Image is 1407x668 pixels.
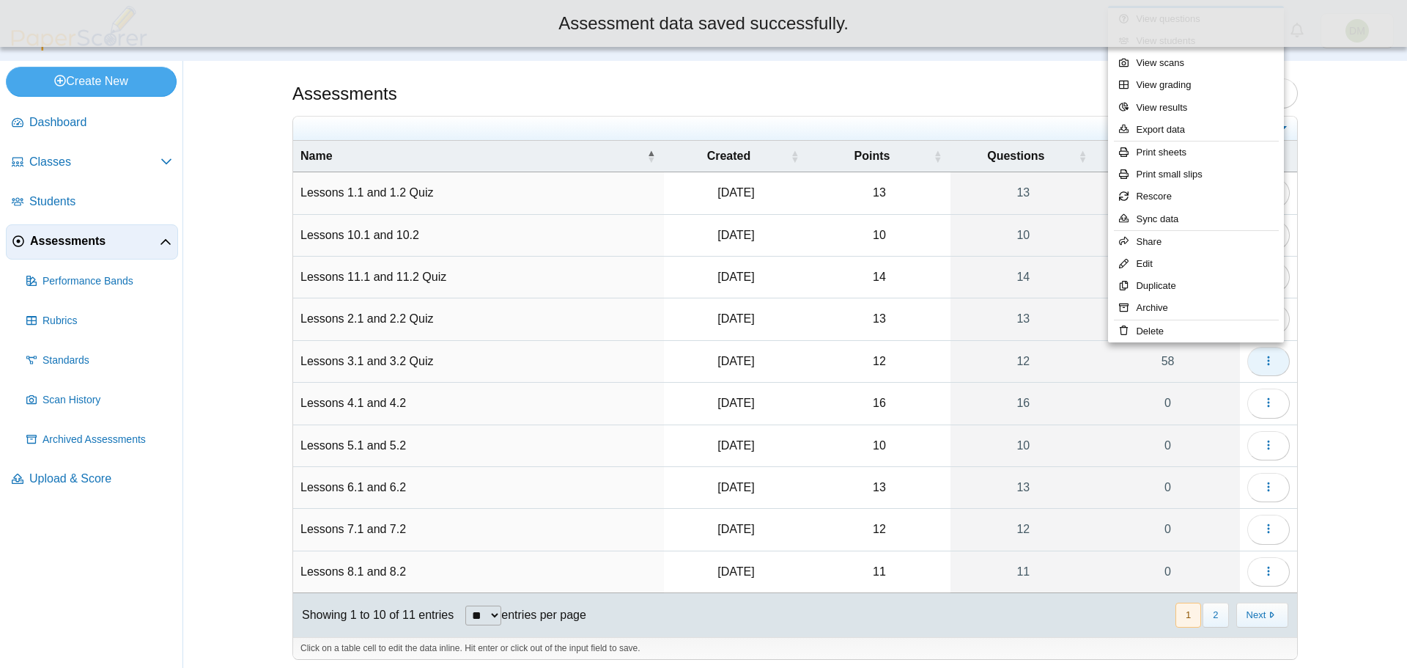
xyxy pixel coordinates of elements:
time: Aug 25, 2025 at 11:47 AM [717,565,754,578]
a: View grading [1108,74,1284,96]
td: 13 [808,172,950,214]
time: Aug 25, 2025 at 11:42 AM [717,481,754,493]
td: 11 [808,551,950,593]
a: 13 [950,172,1096,213]
a: 0 [1096,257,1240,298]
a: 0 [1096,509,1240,550]
a: Standards [21,343,178,378]
a: 60 [1096,298,1240,339]
a: 16 [950,383,1096,424]
a: 12 [950,341,1096,382]
time: Aug 25, 2025 at 11:39 AM [717,439,754,452]
a: Delete [1108,320,1284,342]
td: Lessons 11.1 and 11.2 Quiz [293,257,664,298]
a: 12 [950,509,1096,550]
a: Rubrics [21,304,178,339]
a: Assessments [6,224,178,260]
td: 12 [808,341,950,383]
span: Name : Activate to invert sorting [646,141,655,172]
td: Lessons 6.1 and 6.2 [293,467,664,509]
a: 0 [1096,383,1240,424]
a: 14 [950,257,1096,298]
a: Upload & Score [6,462,178,497]
span: Points : Activate to sort [933,141,942,172]
a: Print sheets [1108,142,1284,164]
a: Classes [6,145,178,180]
span: Created : Activate to sort [790,141,799,172]
td: 10 [808,425,950,467]
a: 58 [1096,341,1240,382]
a: 10 [950,425,1096,466]
td: Lessons 1.1 and 1.2 Quiz [293,172,664,214]
a: 13 [950,467,1096,508]
a: Export data [1108,119,1284,141]
td: Lessons 4.1 and 4.2 [293,383,664,425]
td: Lessons 2.1 and 2.2 Quiz [293,298,664,340]
td: 13 [808,298,950,340]
span: Created [707,150,751,162]
a: 0 [1096,551,1240,592]
button: 1 [1175,603,1201,627]
span: Dashboard [29,114,172,131]
div: Assessment data saved successfully. [11,11,1396,36]
td: 10 [808,215,950,257]
span: Questions : Activate to sort [1078,141,1087,172]
span: Standards [43,353,172,368]
td: Lessons 7.1 and 7.2 [293,509,664,551]
a: PaperScorer [6,40,152,53]
a: 11 [950,551,1096,592]
td: 14 [808,257,950,298]
a: 0 [1096,467,1240,508]
a: Performance Bands [21,264,178,299]
td: 12 [808,509,950,551]
div: Click on a table cell to edit the data inline. Hit enter or click out of the input field to save. [293,637,1297,659]
a: Share [1108,231,1284,253]
time: Aug 25, 2025 at 11:55 AM [717,271,754,283]
td: Lessons 5.1 and 5.2 [293,425,664,467]
a: View results [1108,97,1284,119]
span: Questions [987,150,1044,162]
span: Assessments [30,233,160,249]
time: Aug 25, 2025 at 11:44 AM [717,523,754,535]
a: 13 [950,298,1096,339]
span: Scan History [43,393,172,408]
span: Upload & Score [29,471,172,487]
a: Print small slips [1108,164,1284,186]
span: Rubrics [43,314,172,329]
a: Archive [1108,297,1284,319]
a: Students [6,185,178,220]
time: Jul 29, 2025 at 3:31 PM [717,186,754,199]
button: 2 [1203,603,1228,627]
a: Sync data [1108,208,1284,230]
td: Lessons 3.1 and 3.2 Quiz [293,341,664,383]
time: Aug 25, 2025 at 11:36 AM [717,397,754,409]
a: 10 [950,215,1096,256]
a: 0 [1096,425,1240,466]
a: View scans [1108,52,1284,74]
a: Duplicate [1108,275,1284,297]
a: Rescore [1108,186,1284,208]
a: Create New [6,67,177,96]
div: Showing 1 to 10 of 11 entries [293,593,454,637]
td: 13 [808,467,950,509]
time: Aug 25, 2025 at 11:32 AM [717,355,754,367]
label: entries per page [501,609,586,621]
a: 60 [1096,172,1240,213]
a: Scan History [21,383,178,418]
button: Next [1236,603,1288,627]
span: Points [854,150,890,162]
a: 0 [1096,215,1240,256]
h1: Assessments [292,81,397,106]
td: 16 [808,383,950,425]
time: Aug 25, 2025 at 11:52 AM [717,229,754,241]
span: Name [300,150,333,162]
a: Archived Assessments [21,422,178,458]
td: Lessons 8.1 and 8.2 [293,551,664,593]
td: Lessons 10.1 and 10.2 [293,215,664,257]
time: Aug 21, 2025 at 1:25 PM [717,312,754,325]
span: Performance Bands [43,274,172,289]
span: Classes [29,154,160,170]
span: Students [29,194,172,210]
span: Archived Assessments [43,433,172,447]
a: Edit [1108,253,1284,275]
